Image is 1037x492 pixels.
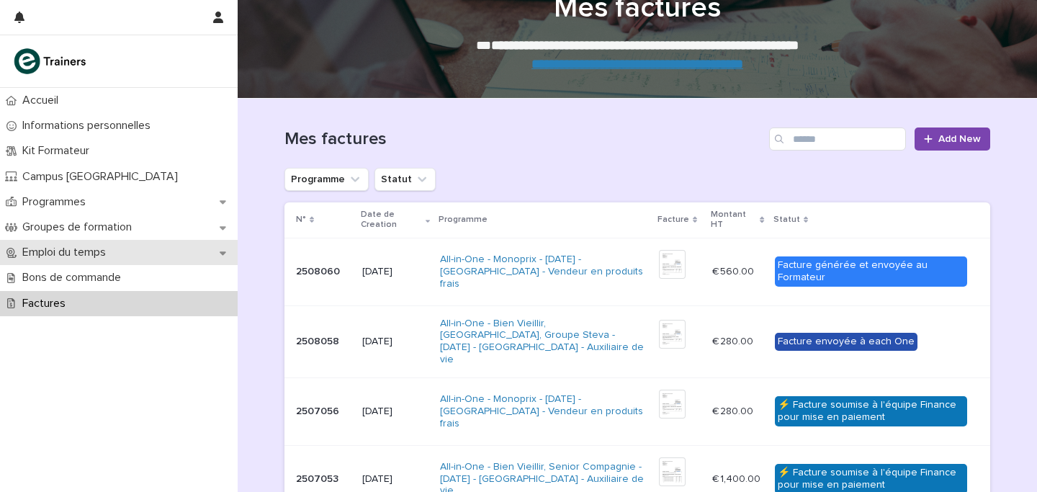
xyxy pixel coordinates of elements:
p: [DATE] [362,473,428,486]
a: All-in-One - Monoprix - [DATE] - [GEOGRAPHIC_DATA] - Vendeur en produits frais [440,254,647,290]
tr: 25080582508058 [DATE]All-in-One - Bien Vieillir, [GEOGRAPHIC_DATA], Groupe Steva - [DATE] - [GEOG... [284,305,990,377]
p: Factures [17,297,77,310]
p: Bons de commande [17,271,133,285]
p: N° [296,212,306,228]
p: Informations personnelles [17,119,162,133]
span: Add New [938,134,981,144]
tr: 25070562507056 [DATE]All-in-One - Monoprix - [DATE] - [GEOGRAPHIC_DATA] - Vendeur en produits fra... [284,377,990,445]
p: Accueil [17,94,70,107]
p: Programmes [17,195,97,209]
input: Search [769,128,906,151]
div: ⚡ Facture soumise à l'équipe Finance pour mise en paiement [775,396,967,426]
p: Date de Creation [361,207,422,233]
p: Statut [773,212,800,228]
p: Kit Formateur [17,144,101,158]
a: Add New [915,128,990,151]
p: Emploi du temps [17,246,117,259]
div: Facture envoyée à each One [775,333,917,351]
p: € 1,400.00 [712,470,763,486]
p: Groupes de formation [17,220,143,234]
button: Statut [374,168,436,191]
p: 2508058 [296,333,342,348]
a: All-in-One - Bien Vieillir, [GEOGRAPHIC_DATA], Groupe Steva - [DATE] - [GEOGRAPHIC_DATA] - Auxili... [440,318,647,366]
p: [DATE] [362,266,428,278]
h1: Mes factures [284,129,763,150]
p: € 280.00 [712,403,756,418]
p: [DATE] [362,336,428,348]
p: 2507056 [296,403,342,418]
p: € 560.00 [712,263,757,278]
div: Facture générée et envoyée au Formateur [775,256,967,287]
p: Campus [GEOGRAPHIC_DATA] [17,170,189,184]
p: Montant HT [711,207,757,233]
a: All-in-One - Monoprix - [DATE] - [GEOGRAPHIC_DATA] - Vendeur en produits frais [440,393,647,429]
button: Programme [284,168,369,191]
p: Facture [657,212,689,228]
p: [DATE] [362,406,428,418]
p: Programme [439,212,488,228]
p: € 280.00 [712,333,756,348]
p: 2507053 [296,470,341,486]
tr: 25080602508060 [DATE]All-in-One - Monoprix - [DATE] - [GEOGRAPHIC_DATA] - Vendeur en produits fra... [284,238,990,305]
img: K0CqGN7SDeD6s4JG8KQk [12,47,91,76]
p: 2508060 [296,263,343,278]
